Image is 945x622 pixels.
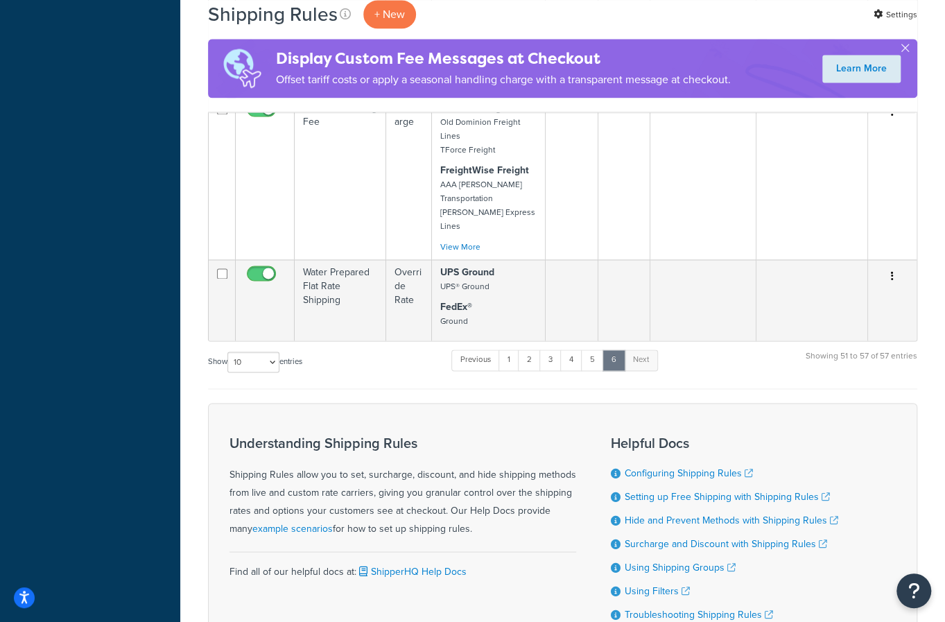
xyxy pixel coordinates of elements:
[208,352,302,372] label: Show entries
[276,70,731,89] p: Offset tariff costs or apply a seasonal handling charge with a transparent message at checkout.
[498,349,519,370] a: 1
[440,300,472,314] strong: FedEx®
[625,560,736,574] a: Using Shipping Groups
[356,564,467,578] a: ShipperHQ Help Docs
[560,349,582,370] a: 4
[451,349,500,370] a: Previous
[208,39,276,98] img: duties-banner-06bc72dcb5fe05cb3f9472aba00be2ae8eb53ab6f0d8bb03d382ba314ac3c341.png
[896,573,931,608] button: Open Resource Center
[625,536,827,551] a: Surcharge and Discount with Shipping Rules
[874,5,917,24] a: Settings
[252,521,333,535] a: example scenarios
[440,178,535,232] small: AAA [PERSON_NAME] Transportation [PERSON_NAME] Express Lines
[386,95,432,259] td: Surcharge
[581,349,604,370] a: 5
[822,55,901,83] a: Learn More
[229,551,576,580] div: Find all of our helpful docs at:
[539,349,562,370] a: 3
[227,352,279,372] select: Showentries
[602,349,625,370] a: 6
[440,265,494,279] strong: UPS Ground
[440,163,529,178] strong: FreightWise Freight
[295,259,386,340] td: Water Prepared Flat Rate Shipping
[229,435,576,537] div: Shipping Rules allow you to set, surcharge, discount, and hide shipping methods from live and cus...
[806,348,917,378] div: Showing 51 to 57 of 57 entries
[440,116,520,156] small: Old Dominion Freight Lines TForce Freight
[611,435,838,450] h3: Helpful Docs
[229,435,576,450] h3: Understanding Shipping Rules
[625,607,773,621] a: Troubleshooting Shipping Rules
[208,1,338,28] h1: Shipping Rules
[440,315,468,327] small: Ground
[440,241,480,253] a: View More
[625,489,830,503] a: Setting up Free Shipping with Shipping Rules
[624,349,658,370] a: Next
[295,95,386,259] td: 8' Pallet Handling Fee
[386,259,432,340] td: Override Rate
[625,583,690,598] a: Using Filters
[625,512,838,527] a: Hide and Prevent Methods with Shipping Rules
[625,465,753,480] a: Configuring Shipping Rules
[276,47,731,70] h4: Display Custom Fee Messages at Checkout
[440,280,489,293] small: UPS® Ground
[518,349,541,370] a: 2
